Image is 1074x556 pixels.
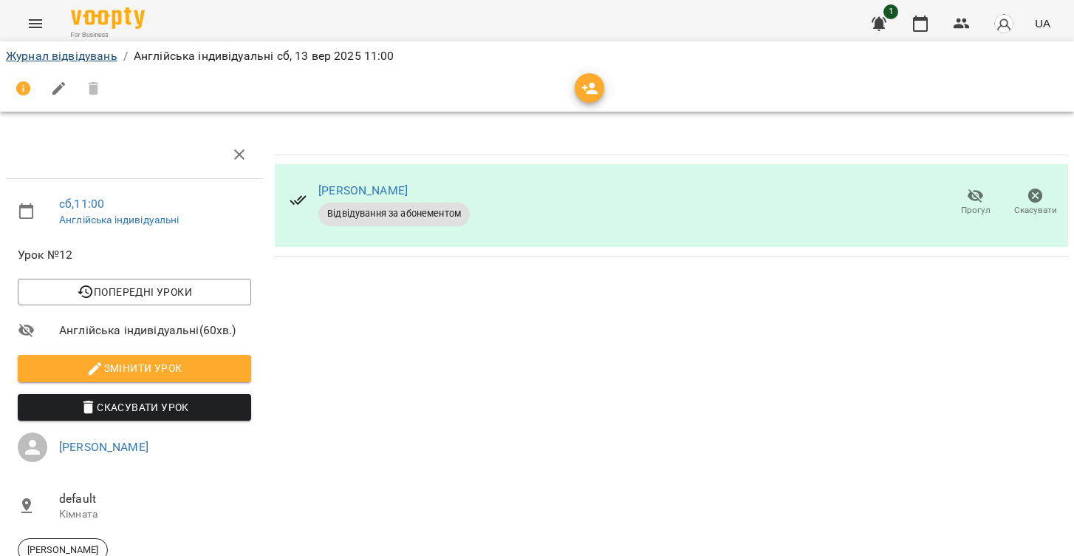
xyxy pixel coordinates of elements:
[6,49,117,63] a: Журнал відвідувань
[6,47,1068,65] nav: breadcrumb
[18,6,53,41] button: Menu
[18,246,251,264] span: Урок №12
[993,13,1014,34] img: avatar_s.png
[30,359,239,377] span: Змінити урок
[59,440,148,454] a: [PERSON_NAME]
[883,4,898,19] span: 1
[945,182,1005,223] button: Прогул
[1029,10,1056,37] button: UA
[71,7,145,29] img: Voopty Logo
[961,204,991,217] span: Прогул
[59,197,104,211] a: сб , 11:00
[18,394,251,421] button: Скасувати Урок
[71,30,145,40] span: For Business
[30,399,239,416] span: Скасувати Урок
[1014,204,1057,217] span: Скасувати
[123,47,128,65] li: /
[59,322,251,339] span: Англійська індивідуальні ( 60 хв. )
[1035,16,1050,31] span: UA
[18,279,251,305] button: Попередні уроки
[59,507,251,522] p: Кімната
[30,283,239,301] span: Попередні уроки
[59,490,251,508] span: default
[318,183,408,197] a: [PERSON_NAME]
[134,47,394,65] p: Англійська індивідуальні сб, 13 вер 2025 11:00
[1005,182,1065,223] button: Скасувати
[318,207,470,220] span: Відвідування за абонементом
[59,214,179,226] a: Англійська індивідуальні
[18,355,251,382] button: Змінити урок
